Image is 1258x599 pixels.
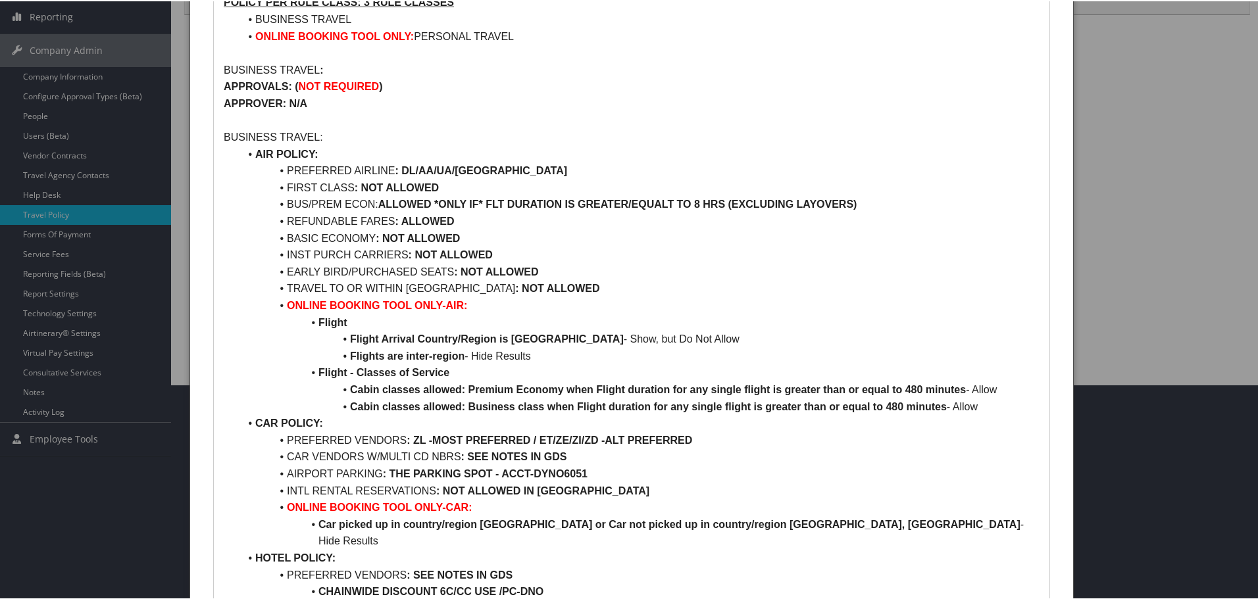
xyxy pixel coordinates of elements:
[355,181,439,192] strong: : NOT ALLOWED
[350,383,966,394] strong: Cabin classes allowed: Premium Economy when Flight duration for any single flight is greater than...
[407,568,513,579] strong: : SEE NOTES IN GDS
[239,245,1040,262] li: INST PURCH CARRIERS
[239,10,1040,27] li: BUSINESS TRAVEL
[318,366,449,377] strong: Flight - Classes of Service
[239,279,1040,296] li: TRAVEL TO OR WITHIN [GEOGRAPHIC_DATA]
[239,262,1040,279] li: EARLY BIRD/PURCHASED SEATS
[379,80,382,91] strong: )
[239,481,1040,498] li: INTL RENTAL RESERVATIONS
[224,80,292,91] strong: APPROVALS:
[239,27,1040,44] li: PERSONAL TRAVEL
[239,464,1040,481] li: AIRPORT PARKING
[318,316,347,327] strong: Flight
[255,551,336,562] strong: HOTEL POLICY:
[515,281,599,293] strong: : NOT ALLOWED
[239,161,1040,178] li: PREFERRED AIRLINE
[350,349,465,360] strong: Flights are inter-region
[224,97,307,108] strong: APPROVER: N/A
[318,517,1020,529] strong: Car picked up in country/region [GEOGRAPHIC_DATA] or Car not picked up in country/region [GEOGRAP...
[376,231,460,243] strong: : NOT ALLOWED
[239,515,1040,548] li: - Hide Results
[350,332,624,343] strong: Flight Arrival Country/Region is [GEOGRAPHIC_DATA]
[318,585,543,596] strong: CHAINWIDE DISCOUNT 6C/CC USE /PC-DNO
[239,347,1040,364] li: - Hide Results
[299,80,380,91] strong: NOT REQUIRED
[239,565,1040,583] li: PREFERRED VENDORS
[395,214,454,226] strong: : ALLOWED
[395,164,567,175] strong: : DL/AA/UA/[GEOGRAPHIC_DATA]
[255,30,414,41] strong: ONLINE BOOKING TOOL ONLY:
[287,500,472,512] strong: ONLINE BOOKING TOOL ONLY-CAR:
[239,447,1040,464] li: CAR VENDORS W/MULTI CD NBRS
[224,60,1040,78] p: BUSINESS TRAVEL
[239,195,1040,212] li: BUS/PREM ECON:
[320,63,323,74] strong: :
[436,484,649,495] strong: : NOT ALLOWED IN [GEOGRAPHIC_DATA]
[413,433,692,444] strong: ZL -MOST PREFERRED / ET/ZE/ZI/ZD -ALT PREFERRED
[295,80,298,91] strong: (
[255,416,323,427] strong: CAR POLICY:
[409,248,493,259] strong: : NOT ALLOWED
[239,212,1040,229] li: REFUNDABLE FARES
[255,147,318,158] strong: AIR POLICY:
[454,265,538,276] strong: : NOT ALLOWED
[378,197,857,208] strong: ALLOWED *ONLY IF* FLT DURATION IS GREATER/EQUALT TO 8 HRS (EXCLUDING LAYOVERS)
[239,229,1040,246] li: BASIC ECONOMY
[239,178,1040,195] li: FIRST CLASS
[224,128,1040,145] p: BUSINESS TRAVEL:
[407,433,410,444] strong: :
[239,397,1040,414] li: - Allow
[383,467,588,478] strong: : THE PARKING SPOT - ACCT-DYNO6051
[350,400,947,411] strong: Cabin classes allowed: Business class when Flight duration for any single flight is greater than ...
[239,329,1040,347] li: - Show, but Do Not Allow
[239,431,1040,448] li: PREFERRED VENDORS
[461,450,567,461] strong: : SEE NOTES IN GDS
[239,380,1040,397] li: - Allow
[287,299,467,310] strong: ONLINE BOOKING TOOL ONLY-AIR:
